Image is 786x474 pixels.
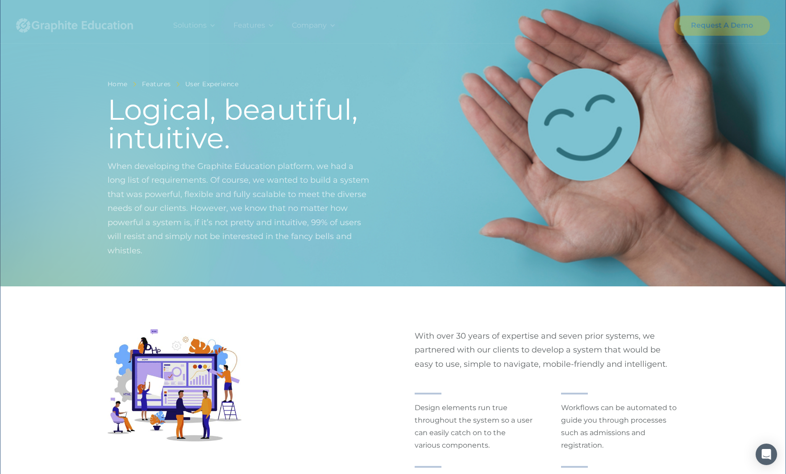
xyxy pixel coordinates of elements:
div: Company [292,19,327,32]
p: Workflows can be automated to guide you through processes such as admissions and registration. [561,402,679,452]
div: Solutions [164,8,225,43]
a: Home [108,79,128,90]
p: With over 30 years of expertise and seven prior systems, we partnered with our clients to develop... [415,329,679,372]
a: Request A Demo [674,15,770,35]
div: Features [233,19,265,32]
a: User Experience [185,79,239,90]
div: Features [225,8,283,43]
a: Features [142,79,171,90]
div: Solutions [173,19,207,32]
h1: Logical, beautiful, intuitive. [108,95,372,152]
a: home [16,8,150,43]
div: Company [283,8,345,43]
div: Open Intercom Messenger [756,444,777,465]
p: Design elements run true throughout the system so a user can easily catch on to the various compo... [415,402,532,452]
p: When developing the Graphite Education platform, we had a long list of requirements. Of course, w... [108,159,372,272]
div: Request A Demo [691,19,753,32]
